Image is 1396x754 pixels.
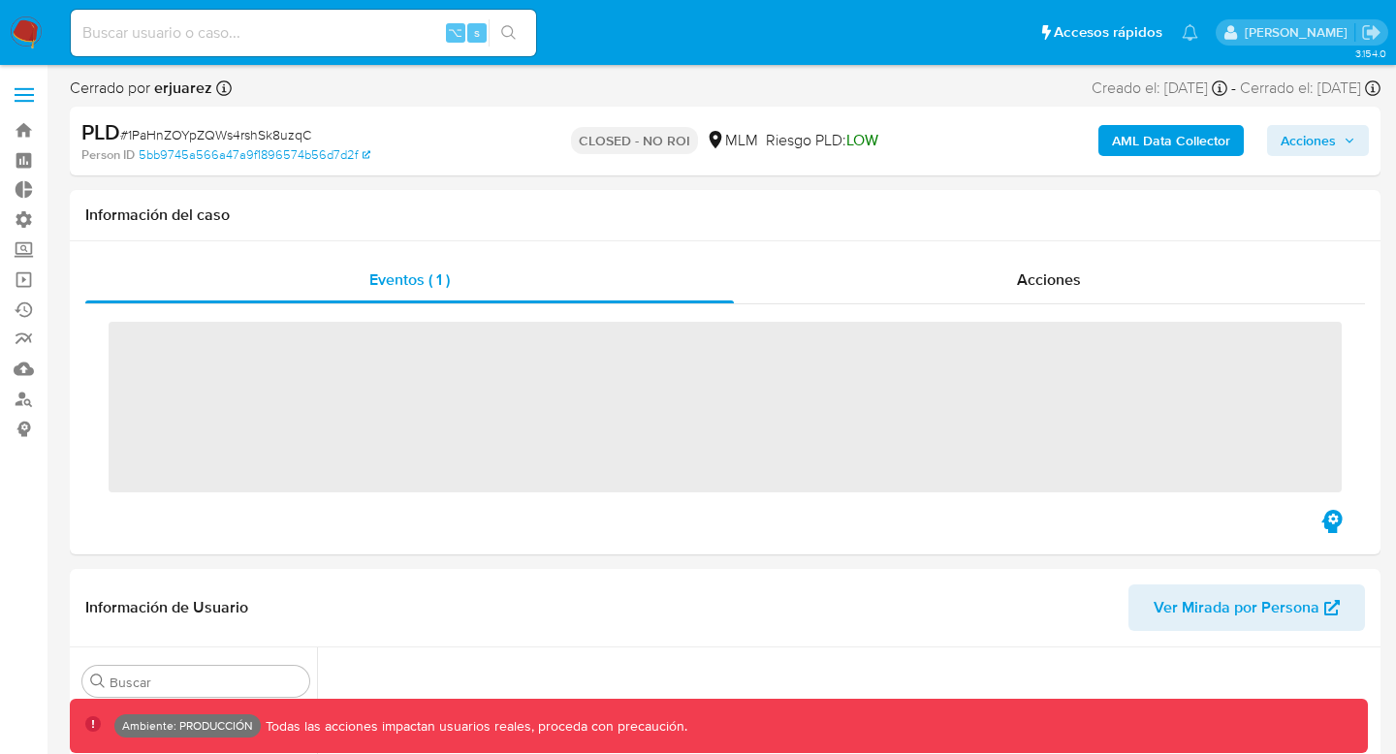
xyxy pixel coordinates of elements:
p: CLOSED - NO ROI [571,127,698,154]
span: Acciones [1281,125,1336,156]
a: Notificaciones [1182,24,1198,41]
a: 5bb9745a566a47a9f1896574b56d7d2f [139,146,370,164]
button: Buscar [90,674,106,689]
span: Acciones [1017,268,1081,291]
span: ‌ [109,322,1342,492]
p: Todas las acciones impactan usuarios reales, proceda con precaución. [261,717,687,736]
span: # 1PaHnZOYpZQWs4rshSk8uzqC [120,125,311,144]
div: Creado el: [DATE] [1092,78,1227,99]
button: Ver Mirada por Persona [1128,584,1365,631]
h1: Información de Usuario [85,598,248,617]
b: PLD [81,116,120,147]
span: - [1231,78,1236,99]
b: AML Data Collector [1112,125,1230,156]
input: Buscar [110,674,301,691]
button: AML Data Collector [1098,125,1244,156]
div: MLM [706,130,758,151]
b: erjuarez [150,77,212,99]
span: ⌥ [448,23,462,42]
span: Riesgo PLD: [766,130,878,151]
span: Cerrado por [70,78,212,99]
span: Accesos rápidos [1054,22,1162,43]
button: search-icon [489,19,528,47]
span: Ver Mirada por Persona [1154,584,1319,631]
b: Person ID [81,146,135,164]
span: LOW [846,129,878,151]
input: Buscar usuario o caso... [71,20,536,46]
span: s [474,23,480,42]
h1: Información del caso [85,205,1365,225]
div: Cerrado el: [DATE] [1240,78,1380,99]
p: stella.andriano@mercadolibre.com [1245,23,1354,42]
a: Salir [1361,22,1381,43]
p: Ambiente: PRODUCCIÓN [122,722,253,730]
button: Acciones [1267,125,1369,156]
span: Eventos ( 1 ) [369,268,450,291]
